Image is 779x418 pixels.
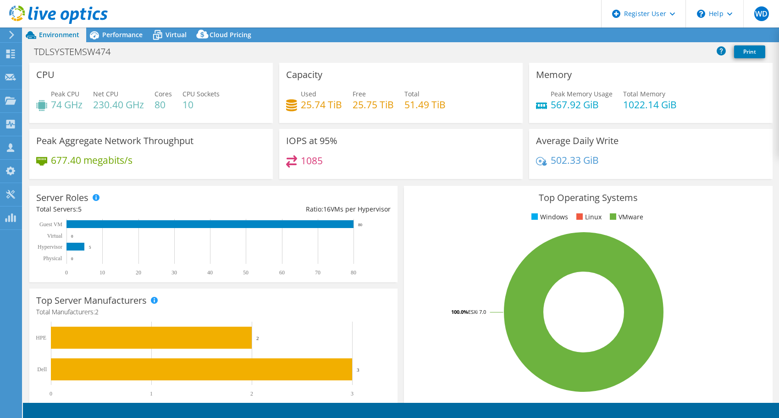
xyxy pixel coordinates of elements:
span: 16 [323,205,331,213]
span: Used [301,89,316,98]
h4: 567.92 GiB [551,100,613,110]
a: Print [734,45,765,58]
li: VMware [608,212,643,222]
h3: CPU [36,70,55,80]
span: WD [754,6,769,21]
text: 70 [315,269,320,276]
h4: Total Manufacturers: [36,307,391,317]
h4: 25.74 TiB [301,100,342,110]
h4: 25.75 TiB [353,100,394,110]
h3: Average Daily Write [536,136,619,146]
text: 0 [71,234,73,239]
text: 0 [50,390,52,397]
text: Guest VM [39,221,62,228]
text: 50 [243,269,249,276]
span: 2 [95,307,99,316]
text: 80 [351,269,356,276]
span: Cores [155,89,172,98]
text: 1 [150,390,153,397]
li: Windows [529,212,568,222]
text: 3 [351,390,354,397]
text: 2 [256,335,259,341]
div: Ratio: VMs per Hypervisor [214,204,391,214]
span: Net CPU [93,89,118,98]
span: CPU Sockets [182,89,220,98]
text: 10 [99,269,105,276]
text: 20 [136,269,141,276]
li: Linux [574,212,602,222]
text: 80 [358,223,363,227]
text: 60 [279,269,285,276]
h4: 80 [155,100,172,110]
span: 5 [78,205,82,213]
h3: Peak Aggregate Network Throughput [36,136,193,146]
span: Free [353,89,366,98]
h3: Server Roles [36,193,88,203]
text: Hypervisor [38,244,62,250]
svg: \n [697,10,705,18]
tspan: ESXi 7.0 [468,308,486,315]
h4: 1085 [301,156,323,166]
h4: 74 GHz [51,100,83,110]
span: Peak CPU [51,89,79,98]
text: 5 [89,245,91,250]
text: 40 [207,269,213,276]
span: Total Memory [623,89,665,98]
span: Cloud Pricing [210,30,251,39]
text: 30 [171,269,177,276]
text: Physical [43,255,62,262]
tspan: 100.0% [451,308,468,315]
h4: 230.40 GHz [93,100,144,110]
h3: Top Operating Systems [411,193,765,203]
h1: TDLSYSTEMSW474 [30,47,125,57]
h4: 51.49 TiB [404,100,446,110]
h4: 1022.14 GiB [623,100,677,110]
span: Performance [102,30,143,39]
text: Dell [37,366,47,373]
h4: 10 [182,100,220,110]
span: Environment [39,30,79,39]
span: Total [404,89,420,98]
text: 3 [357,367,359,373]
span: Peak Memory Usage [551,89,613,98]
h3: IOPS at 95% [286,136,337,146]
h3: Memory [536,70,572,80]
text: 0 [71,256,73,261]
text: 2 [250,390,253,397]
text: Virtual [47,233,63,239]
h4: 502.33 GiB [551,155,599,165]
h3: Top Server Manufacturers [36,295,147,306]
div: Total Servers: [36,204,214,214]
span: Virtual [166,30,187,39]
h3: Capacity [286,70,322,80]
text: 0 [65,269,68,276]
text: HPE [36,334,46,341]
h4: 677.40 megabits/s [51,155,133,165]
